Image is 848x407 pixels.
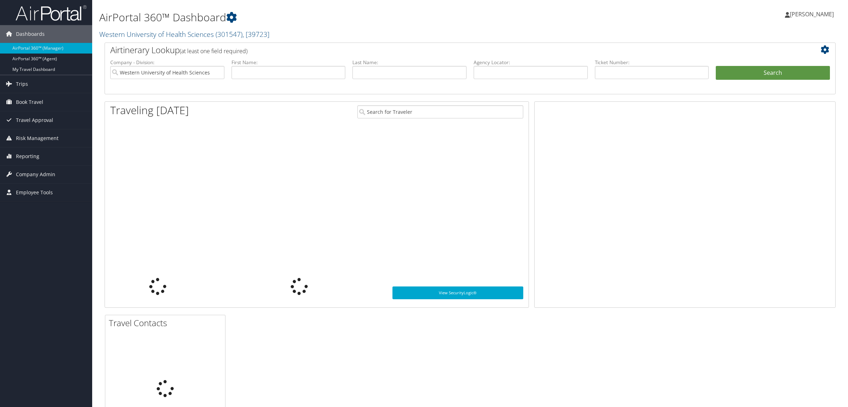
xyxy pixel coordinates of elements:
[16,75,28,93] span: Trips
[716,66,830,80] button: Search
[16,93,43,111] span: Book Travel
[110,103,189,118] h1: Traveling [DATE]
[110,44,769,56] h2: Airtinerary Lookup
[99,29,269,39] a: Western University of Health Sciences
[357,105,523,118] input: Search for Traveler
[352,59,467,66] label: Last Name:
[216,29,242,39] span: ( 301547 )
[109,317,225,329] h2: Travel Contacts
[392,286,523,299] a: View SecurityLogic®
[16,5,87,21] img: airportal-logo.png
[790,10,834,18] span: [PERSON_NAME]
[231,59,346,66] label: First Name:
[242,29,269,39] span: , [ 39723 ]
[474,59,588,66] label: Agency Locator:
[16,147,39,165] span: Reporting
[16,129,58,147] span: Risk Management
[110,59,224,66] label: Company - Division:
[16,184,53,201] span: Employee Tools
[595,59,709,66] label: Ticket Number:
[16,111,53,129] span: Travel Approval
[785,4,841,25] a: [PERSON_NAME]
[99,10,594,25] h1: AirPortal 360™ Dashboard
[180,47,247,55] span: (at least one field required)
[16,166,55,183] span: Company Admin
[16,25,45,43] span: Dashboards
